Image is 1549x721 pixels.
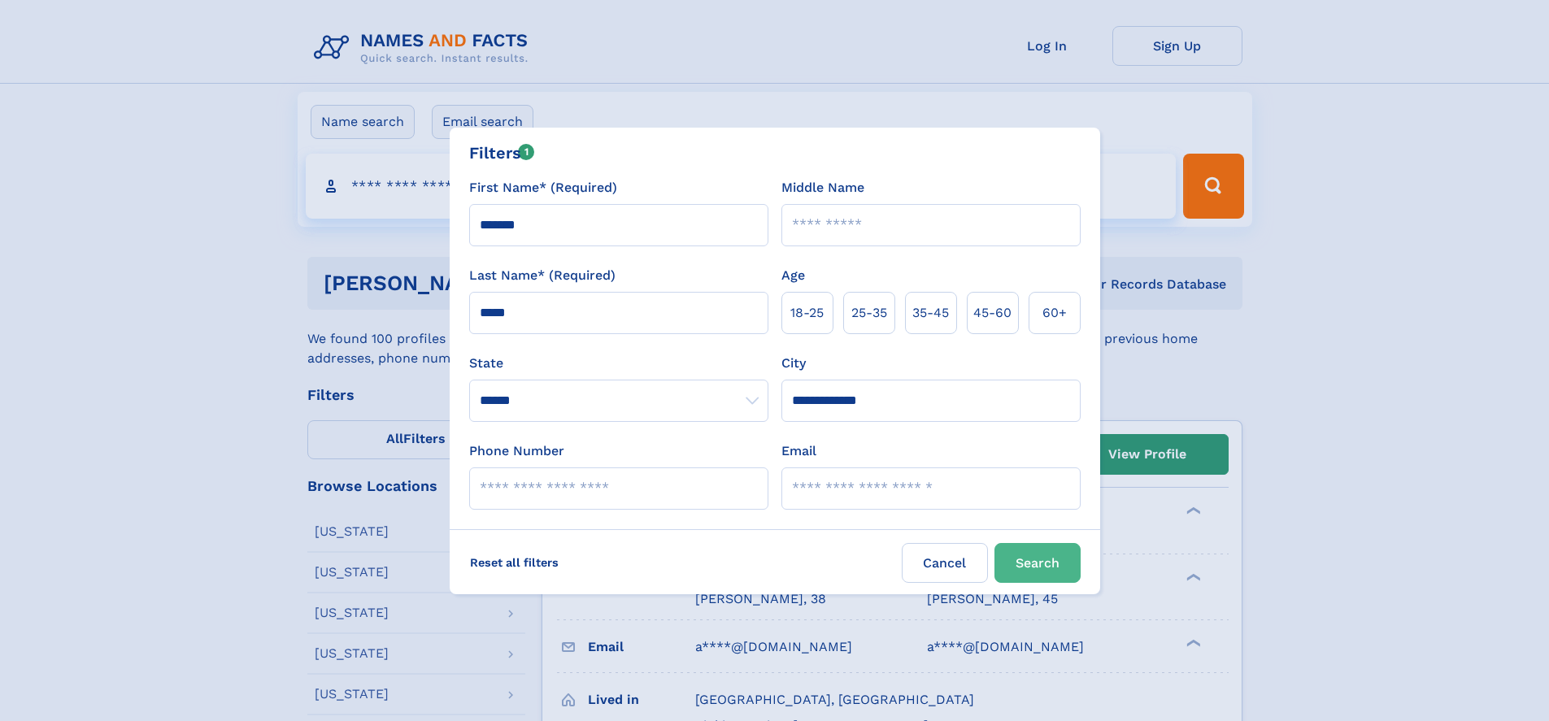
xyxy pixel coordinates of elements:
[459,543,569,582] label: Reset all filters
[781,441,816,461] label: Email
[902,543,988,583] label: Cancel
[469,354,768,373] label: State
[469,178,617,198] label: First Name* (Required)
[973,303,1012,323] span: 45‑60
[781,354,806,373] label: City
[790,303,824,323] span: 18‑25
[1042,303,1067,323] span: 60+
[994,543,1081,583] button: Search
[781,266,805,285] label: Age
[469,266,616,285] label: Last Name* (Required)
[851,303,887,323] span: 25‑35
[469,141,535,165] div: Filters
[912,303,949,323] span: 35‑45
[781,178,864,198] label: Middle Name
[469,441,564,461] label: Phone Number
